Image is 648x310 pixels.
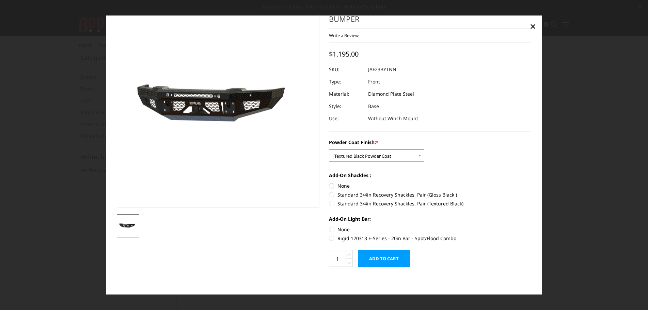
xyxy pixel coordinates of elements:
label: Rigid 120313 E-Series - 20in Bar - Spot/Flood Combo [329,235,532,242]
label: Standard 3/4in Recovery Shackles, Pair (Textured Black) [329,200,532,207]
label: Add-On Light Bar: [329,215,532,222]
dd: Front [368,76,380,88]
label: None [329,226,532,233]
dd: Without Winch Mount [368,112,418,125]
a: Close [527,20,538,31]
dt: SKU: [329,63,363,76]
a: 2023-2025 Ford F250-350 - FT Series - Base Front Bumper [117,3,319,207]
dt: Type: [329,76,363,88]
label: Powder Coat Finish: [329,139,532,146]
label: Standard 3/4in Recovery Shackles, Pair (Gloss Black ) [329,191,532,198]
label: None [329,182,532,189]
input: Add to Cart [358,250,410,267]
dd: Diamond Plate Steel [368,88,414,100]
dt: Material: [329,88,363,100]
dd: JAF23BYTNN [368,63,396,76]
label: Add-On Shackles : [329,172,532,179]
a: Write a Review [329,32,359,38]
h1: [DATE]-[DATE] Ford F250-350 - FT Series - Base Front Bumper [329,3,532,29]
dd: Base [368,100,379,112]
dt: Style: [329,100,363,112]
dt: Use: [329,112,363,125]
span: $1,195.00 [329,49,359,59]
span: × [530,18,536,33]
img: 2023-2025 Ford F250-350 - FT Series - Base Front Bumper [119,221,137,230]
